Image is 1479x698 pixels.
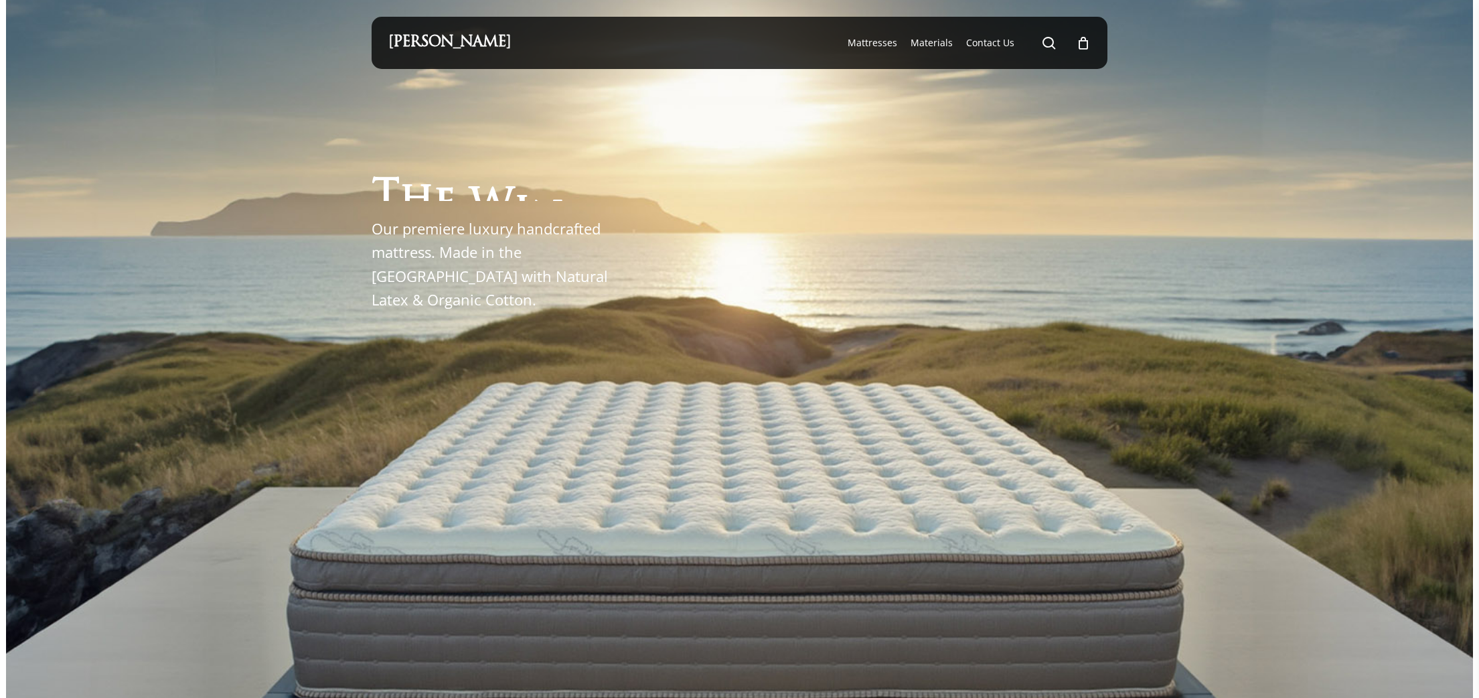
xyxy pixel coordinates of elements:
span: W [469,188,514,228]
a: Mattresses [848,36,897,50]
p: Our premiere luxury handcrafted mattress. Made in the [GEOGRAPHIC_DATA] with Natural Latex & Orga... [372,217,623,311]
span: n [530,196,564,237]
span: T [372,178,400,219]
span: Mattresses [848,36,897,49]
span: e [434,184,456,225]
a: [PERSON_NAME] [388,36,511,50]
nav: Main Menu [841,17,1091,69]
span: Materials [911,36,953,49]
a: Materials [911,36,953,50]
span: Contact Us [966,36,1014,49]
a: Contact Us [966,36,1014,50]
span: h [400,181,434,222]
span: i [514,192,530,233]
h1: The Windsor [372,160,680,201]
